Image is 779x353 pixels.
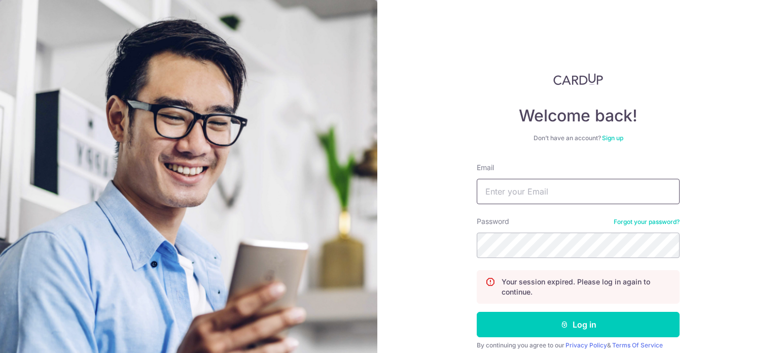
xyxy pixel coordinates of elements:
[565,341,607,349] a: Privacy Policy
[477,179,680,204] input: Enter your Email
[477,163,494,173] label: Email
[614,218,680,226] a: Forgot your password?
[477,216,509,227] label: Password
[477,312,680,337] button: Log in
[602,134,623,142] a: Sign up
[553,73,603,85] img: CardUp Logo
[477,106,680,126] h4: Welcome back!
[477,134,680,142] div: Don’t have an account?
[502,277,671,297] p: Your session expired. Please log in again to continue.
[477,341,680,349] div: By continuing you agree to our &
[612,341,663,349] a: Terms Of Service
